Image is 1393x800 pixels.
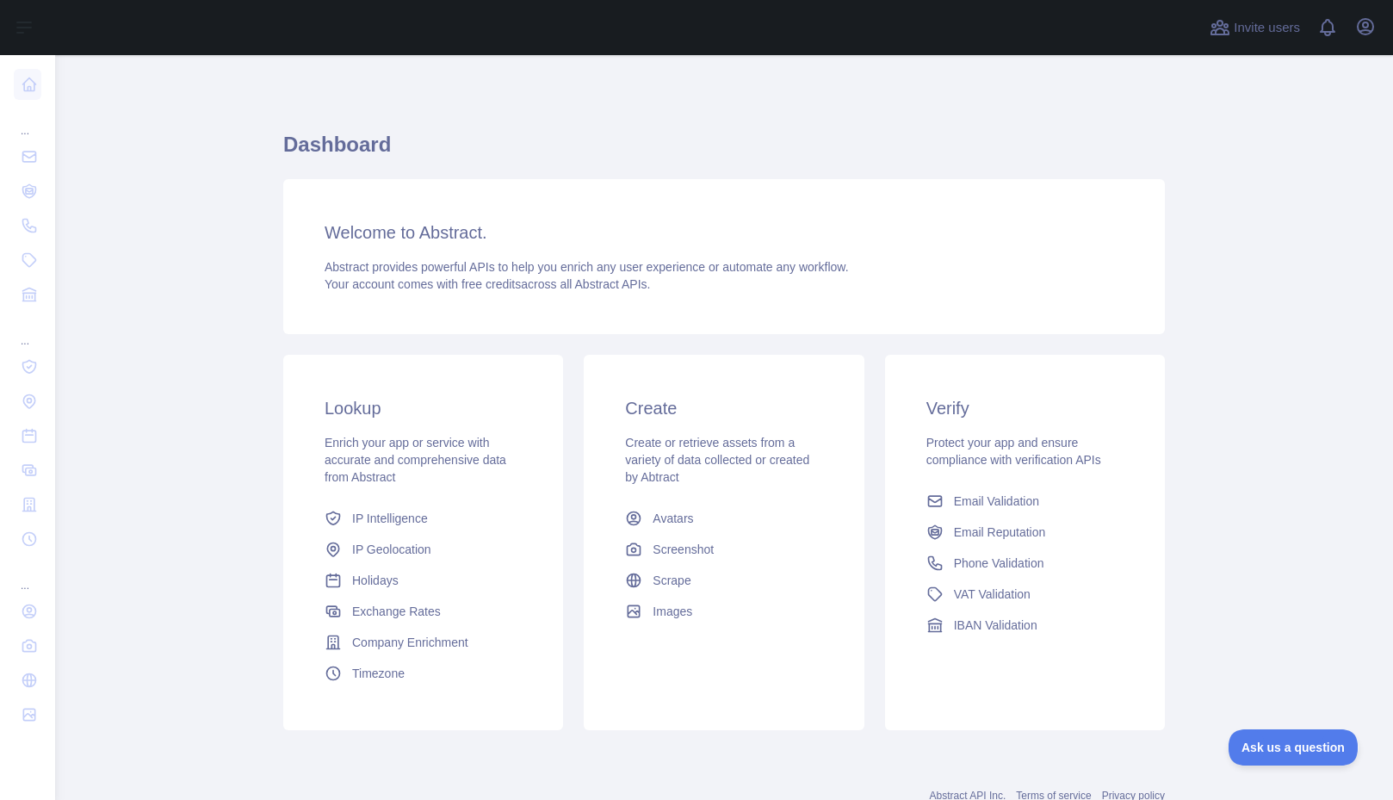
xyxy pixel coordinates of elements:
[1234,18,1300,38] span: Invite users
[14,103,41,138] div: ...
[318,534,529,565] a: IP Geolocation
[954,617,1037,634] span: IBAN Validation
[926,396,1124,420] h3: Verify
[318,565,529,596] a: Holidays
[618,565,829,596] a: Scrape
[352,665,405,682] span: Timezone
[618,596,829,627] a: Images
[283,131,1165,172] h1: Dashboard
[954,586,1031,603] span: VAT Validation
[653,510,693,527] span: Avatars
[919,579,1130,610] a: VAT Validation
[625,436,809,484] span: Create or retrieve assets from a variety of data collected or created by Abtract
[926,436,1101,467] span: Protect your app and ensure compliance with verification APIs
[14,313,41,348] div: ...
[14,558,41,592] div: ...
[919,610,1130,641] a: IBAN Validation
[352,510,428,527] span: IP Intelligence
[653,572,690,589] span: Scrape
[919,517,1130,548] a: Email Reputation
[954,555,1044,572] span: Phone Validation
[1206,14,1303,41] button: Invite users
[352,603,441,620] span: Exchange Rates
[352,634,468,651] span: Company Enrichment
[325,220,1124,245] h3: Welcome to Abstract.
[325,436,506,484] span: Enrich your app or service with accurate and comprehensive data from Abstract
[318,658,529,689] a: Timezone
[318,627,529,658] a: Company Enrichment
[461,277,521,291] span: free credits
[325,260,849,274] span: Abstract provides powerful APIs to help you enrich any user experience or automate any workflow.
[325,277,650,291] span: Your account comes with across all Abstract APIs.
[954,493,1039,510] span: Email Validation
[653,603,692,620] span: Images
[625,396,822,420] h3: Create
[954,524,1046,541] span: Email Reputation
[318,503,529,534] a: IP Intelligence
[318,596,529,627] a: Exchange Rates
[618,503,829,534] a: Avatars
[653,541,714,558] span: Screenshot
[352,572,399,589] span: Holidays
[1229,729,1359,766] iframe: Toggle Customer Support
[919,548,1130,579] a: Phone Validation
[325,396,522,420] h3: Lookup
[618,534,829,565] a: Screenshot
[352,541,431,558] span: IP Geolocation
[919,486,1130,517] a: Email Validation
